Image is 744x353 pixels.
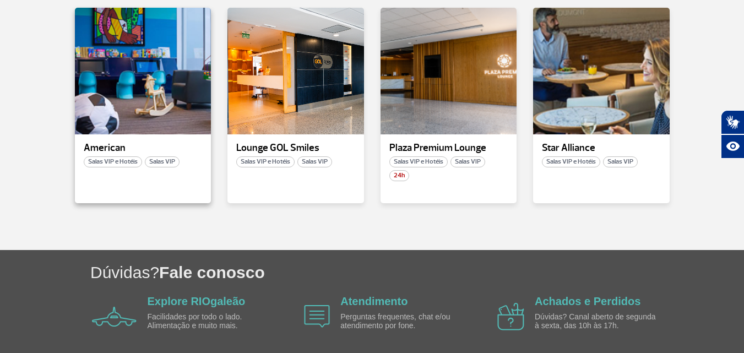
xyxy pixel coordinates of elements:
span: Salas VIP [603,156,638,167]
span: 24h [389,170,409,181]
span: Salas VIP [450,156,485,167]
img: airplane icon [304,305,330,328]
p: Star Alliance [542,143,661,154]
p: Dúvidas? Canal aberto de segunda à sexta, das 10h às 17h. [535,313,661,330]
span: Salas VIP [145,156,180,167]
p: American [84,143,203,154]
a: Atendimento [340,295,408,307]
h1: Dúvidas? [90,261,744,284]
span: Salas VIP e Hotéis [236,156,295,167]
img: airplane icon [92,307,137,327]
button: Abrir recursos assistivos. [721,134,744,159]
a: Explore RIOgaleão [148,295,246,307]
p: Plaza Premium Lounge [389,143,508,154]
span: Salas VIP [297,156,332,167]
img: airplane icon [497,303,524,330]
span: Fale conosco [159,263,265,281]
p: Facilidades por todo o lado. Alimentação e muito mais. [148,313,274,330]
span: Salas VIP e Hotéis [389,156,448,167]
button: Abrir tradutor de língua de sinais. [721,110,744,134]
span: Salas VIP e Hotéis [84,156,142,167]
a: Achados e Perdidos [535,295,640,307]
p: Perguntas frequentes, chat e/ou atendimento por fone. [340,313,467,330]
span: Salas VIP e Hotéis [542,156,600,167]
div: Plugin de acessibilidade da Hand Talk. [721,110,744,159]
p: Lounge GOL Smiles [236,143,355,154]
